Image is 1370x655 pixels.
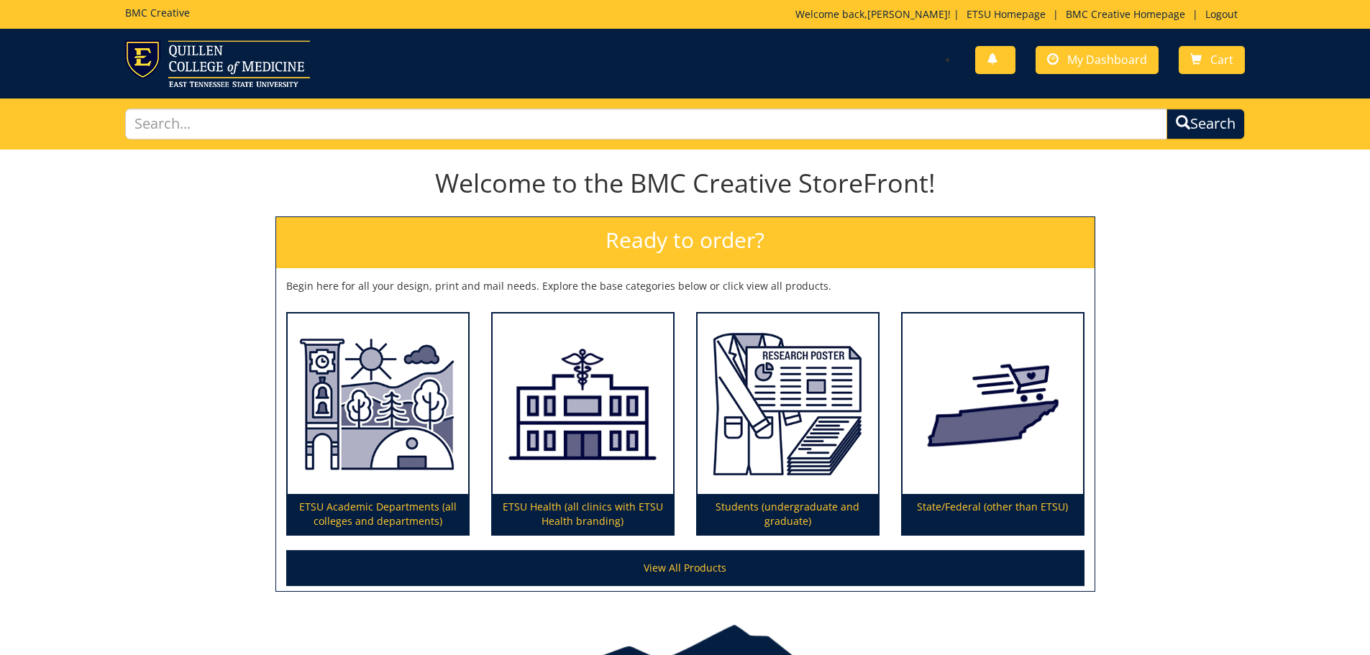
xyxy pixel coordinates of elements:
a: BMC Creative Homepage [1059,7,1192,21]
input: Search... [125,109,1168,139]
img: State/Federal (other than ETSU) [903,313,1083,495]
a: ETSU Health (all clinics with ETSU Health branding) [493,313,673,535]
a: State/Federal (other than ETSU) [903,313,1083,535]
a: Logout [1198,7,1245,21]
a: [PERSON_NAME] [867,7,948,21]
a: My Dashboard [1036,46,1159,74]
h2: Ready to order? [276,217,1095,268]
img: ETSU Health (all clinics with ETSU Health branding) [493,313,673,495]
p: ETSU Health (all clinics with ETSU Health branding) [493,494,673,534]
a: Cart [1179,46,1245,74]
h5: BMC Creative [125,7,190,18]
img: ETSU logo [125,40,310,87]
a: ETSU Academic Departments (all colleges and departments) [288,313,468,535]
span: Cart [1210,52,1233,68]
p: Welcome back, ! | | | [795,7,1245,22]
p: Begin here for all your design, print and mail needs. Explore the base categories below or click ... [286,279,1084,293]
img: ETSU Academic Departments (all colleges and departments) [288,313,468,495]
a: ETSU Homepage [959,7,1053,21]
p: Students (undergraduate and graduate) [698,494,878,534]
h1: Welcome to the BMC Creative StoreFront! [275,169,1095,198]
a: Students (undergraduate and graduate) [698,313,878,535]
a: View All Products [286,550,1084,586]
img: Students (undergraduate and graduate) [698,313,878,495]
p: State/Federal (other than ETSU) [903,494,1083,534]
button: Search [1166,109,1245,139]
span: My Dashboard [1067,52,1147,68]
p: ETSU Academic Departments (all colleges and departments) [288,494,468,534]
